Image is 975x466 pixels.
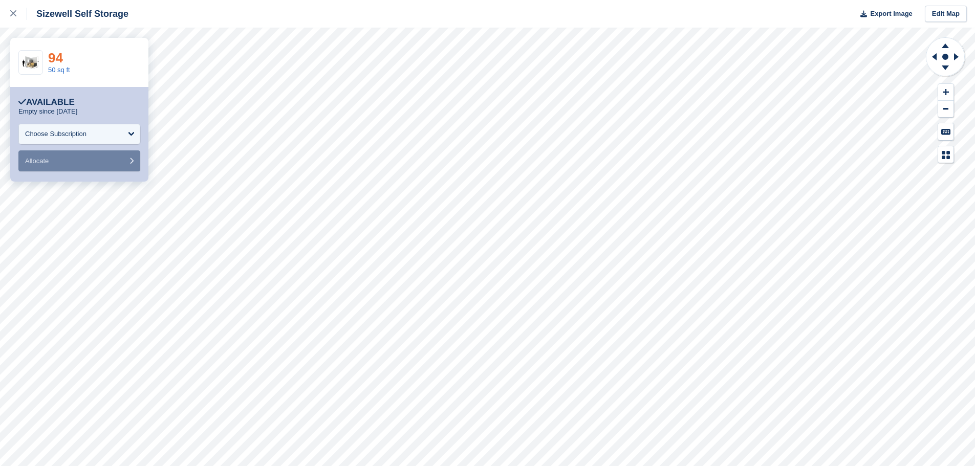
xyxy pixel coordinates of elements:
button: Map Legend [938,146,954,163]
a: 94 [48,50,63,65]
div: Sizewell Self Storage [27,8,128,20]
p: Empty since [DATE] [18,107,77,116]
button: Allocate [18,150,140,171]
span: Allocate [25,157,49,165]
button: Zoom Out [938,101,954,118]
button: Zoom In [938,84,954,101]
a: 50 sq ft [48,66,70,74]
a: Edit Map [925,6,967,23]
img: 50.jpg [19,54,42,72]
div: Available [18,97,75,107]
div: Choose Subscription [25,129,86,139]
button: Keyboard Shortcuts [938,123,954,140]
span: Export Image [870,9,912,19]
button: Export Image [854,6,913,23]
